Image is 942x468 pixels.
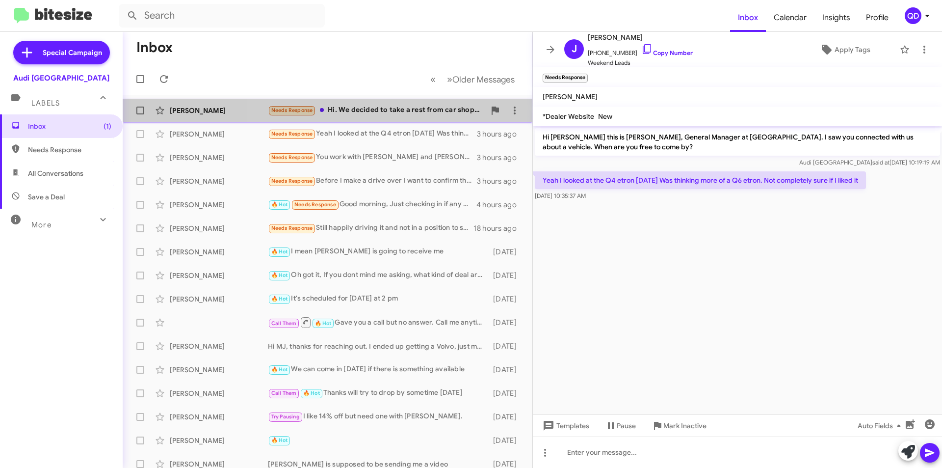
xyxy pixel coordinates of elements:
span: Pause [617,417,636,435]
span: Labels [31,99,60,108]
button: Mark Inactive [644,417,714,435]
span: Needs Response [271,131,313,137]
div: Still happily driving it and not in a position to sell yet. Thank you. [268,222,473,234]
div: I mean [PERSON_NAME] is going to receive me [268,246,488,257]
div: [DATE] [488,271,524,280]
span: 🔥 Hot [271,437,288,443]
button: QD [896,7,931,24]
div: [DATE] [488,436,524,445]
span: Auto Fields [858,417,905,435]
a: Special Campaign [13,41,110,64]
input: Search [119,4,325,28]
div: I like 14% off but need one with [PERSON_NAME]. [268,411,488,422]
div: 4 hours ago [476,200,524,210]
div: [PERSON_NAME] [170,223,268,233]
small: Needs Response [543,74,588,83]
span: Needs Response [271,178,313,184]
h1: Inbox [136,40,173,55]
span: 🔥 Hot [315,320,332,327]
div: Thanks will try to drop by sometime [DATE] [268,387,488,399]
span: Try Pausing [271,413,300,420]
span: 🔥 Hot [271,366,288,373]
span: Needs Response [28,145,111,155]
span: Save a Deal [28,192,65,202]
span: Call Them [271,390,297,396]
span: Needs Response [294,201,336,208]
div: 18 hours ago [473,223,524,233]
div: [PERSON_NAME] [170,294,268,304]
div: [PERSON_NAME] [170,436,268,445]
div: Audi [GEOGRAPHIC_DATA] [13,73,109,83]
span: More [31,220,52,229]
span: Weekend Leads [588,58,693,68]
button: Next [441,69,521,89]
div: Hi. We decided to take a rest from car shopping for now. We'll make contact again when ready. Thanks [268,105,485,116]
div: [DATE] [488,341,524,351]
span: said at [872,159,890,166]
span: [PERSON_NAME] [588,31,693,43]
span: *Dealer Website [543,112,594,121]
span: New [598,112,612,121]
div: [DATE] [488,365,524,375]
span: Templates [541,417,589,435]
span: 🔥 Hot [271,248,288,255]
div: 3 hours ago [477,129,524,139]
div: 3 hours ago [477,153,524,163]
span: Mark Inactive [663,417,706,435]
p: Hi [PERSON_NAME] this is [PERSON_NAME], General Manager at [GEOGRAPHIC_DATA]. I saw you connected... [535,128,940,156]
span: All Conversations [28,168,83,178]
span: [PHONE_NUMBER] [588,43,693,58]
span: Call Them [271,320,297,327]
span: Inbox [28,121,111,131]
a: Calendar [766,3,814,32]
div: It's scheduled for [DATE] at 2 pm [268,293,488,304]
div: [PERSON_NAME] [170,365,268,375]
div: [PERSON_NAME] [170,412,268,422]
span: Needs Response [271,225,313,231]
div: QD [905,7,921,24]
span: Needs Response [271,107,313,113]
div: [PERSON_NAME] [170,106,268,115]
div: [DATE] [488,247,524,257]
div: [DATE] [488,388,524,398]
div: [PERSON_NAME] [170,341,268,351]
div: Oh got it, If you dont mind me asking, what kind of deal are you getting there? What if i match o... [268,270,488,281]
span: Insights [814,3,858,32]
button: Apply Tags [794,41,895,58]
div: [PERSON_NAME] [170,129,268,139]
div: Before I make a drive over I want to confirm that your dealership would be willing to submit a sa... [268,175,477,187]
div: You work with [PERSON_NAME] and [PERSON_NAME]? [268,152,477,163]
button: Auto Fields [850,417,913,435]
div: [PERSON_NAME] [170,388,268,398]
div: [PERSON_NAME] [170,200,268,210]
p: Yeah I looked at the Q4 etron [DATE] Was thinking more of a Q6 etron. Not completely sure if I li... [535,171,866,189]
div: Good morning, Just checking in if any Certified S5, S6, S7 or Etron GT are available under $38,00... [268,199,476,210]
a: Copy Number [641,49,693,56]
span: Older Messages [452,74,515,85]
div: We can come in [DATE] if there is something available [268,364,488,375]
span: « [430,73,436,85]
a: Profile [858,3,896,32]
span: 🔥 Hot [303,390,320,396]
span: 🔥 Hot [271,201,288,208]
div: [DATE] [488,412,524,422]
button: Previous [424,69,442,89]
span: Special Campaign [43,48,102,57]
div: Yeah I looked at the Q4 etron [DATE] Was thinking more of a Q6 etron. Not completely sure if I li... [268,128,477,139]
span: 🔥 Hot [271,296,288,302]
a: Inbox [730,3,766,32]
div: [PERSON_NAME] [170,247,268,257]
span: Apply Tags [835,41,870,58]
button: Templates [533,417,597,435]
span: » [447,73,452,85]
div: [PERSON_NAME] [170,176,268,186]
span: J [572,41,577,57]
span: Audi [GEOGRAPHIC_DATA] [DATE] 10:19:19 AM [799,159,940,166]
div: 3 hours ago [477,176,524,186]
span: (1) [104,121,111,131]
button: Pause [597,417,644,435]
div: [DATE] [488,318,524,328]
